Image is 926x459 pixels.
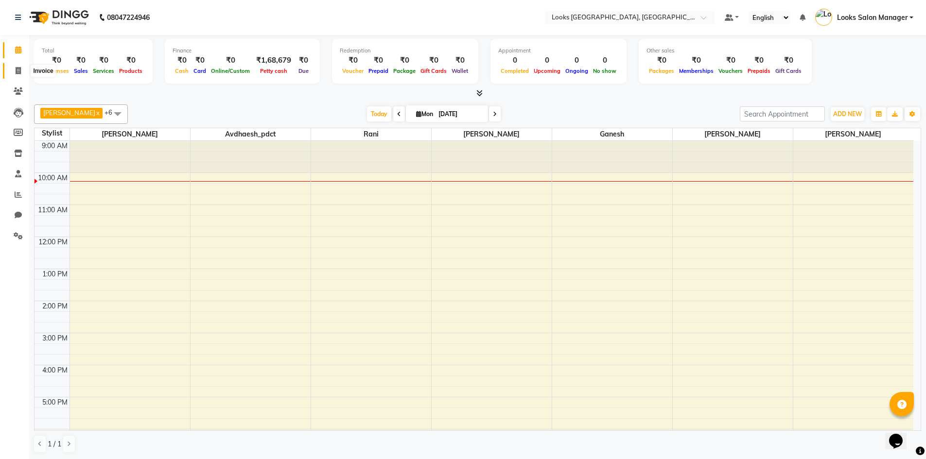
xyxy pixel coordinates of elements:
[71,55,90,66] div: ₹0
[740,106,825,121] input: Search Appointment
[563,55,591,66] div: 0
[191,128,311,140] span: Avdhaesh_pdct
[773,68,804,74] span: Gift Cards
[591,68,619,74] span: No show
[414,110,436,118] span: Mon
[563,68,591,74] span: Ongoing
[90,68,117,74] span: Services
[40,269,70,279] div: 1:00 PM
[531,68,563,74] span: Upcoming
[745,55,773,66] div: ₹0
[173,68,191,74] span: Cash
[31,65,55,77] div: Invoice
[498,55,531,66] div: 0
[25,4,91,31] img: logo
[340,68,366,74] span: Voucher
[42,55,71,66] div: ₹0
[391,68,418,74] span: Package
[418,55,449,66] div: ₹0
[42,47,145,55] div: Total
[716,68,745,74] span: Vouchers
[191,55,209,66] div: ₹0
[48,439,61,449] span: 1 / 1
[833,110,862,118] span: ADD NEW
[498,68,531,74] span: Completed
[35,128,70,138] div: Stylist
[591,55,619,66] div: 0
[745,68,773,74] span: Prepaids
[209,68,252,74] span: Online/Custom
[498,47,619,55] div: Appointment
[677,68,716,74] span: Memberships
[209,55,252,66] div: ₹0
[70,128,190,140] span: [PERSON_NAME]
[432,128,552,140] span: [PERSON_NAME]
[646,55,677,66] div: ₹0
[531,55,563,66] div: 0
[773,55,804,66] div: ₹0
[40,429,70,440] div: 6:00 PM
[436,107,484,121] input: 2025-09-01
[36,205,70,215] div: 11:00 AM
[105,108,120,116] span: +6
[40,141,70,151] div: 9:00 AM
[815,9,832,26] img: Looks Salon Manager
[449,68,471,74] span: Wallet
[252,55,295,66] div: ₹1,68,679
[71,68,90,74] span: Sales
[117,68,145,74] span: Products
[418,68,449,74] span: Gift Cards
[391,55,418,66] div: ₹0
[311,128,431,140] span: rani
[367,106,391,121] span: Today
[36,237,70,247] div: 12:00 PM
[366,55,391,66] div: ₹0
[258,68,290,74] span: Petty cash
[40,365,70,375] div: 4:00 PM
[646,47,804,55] div: Other sales
[449,55,471,66] div: ₹0
[40,301,70,311] div: 2:00 PM
[173,47,312,55] div: Finance
[117,55,145,66] div: ₹0
[295,55,312,66] div: ₹0
[837,13,908,23] span: Looks Salon Manager
[646,68,677,74] span: Packages
[885,420,916,449] iframe: chat widget
[43,109,95,117] span: [PERSON_NAME]
[90,55,117,66] div: ₹0
[40,397,70,408] div: 5:00 PM
[340,55,366,66] div: ₹0
[191,68,209,74] span: Card
[340,47,471,55] div: Redemption
[36,173,70,183] div: 10:00 AM
[831,107,864,121] button: ADD NEW
[552,128,672,140] span: Ganesh
[366,68,391,74] span: Prepaid
[793,128,914,140] span: [PERSON_NAME]
[173,55,191,66] div: ₹0
[107,4,150,31] b: 08047224946
[95,109,100,117] a: x
[716,55,745,66] div: ₹0
[677,55,716,66] div: ₹0
[673,128,793,140] span: [PERSON_NAME]
[40,333,70,343] div: 3:00 PM
[296,68,311,74] span: Due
